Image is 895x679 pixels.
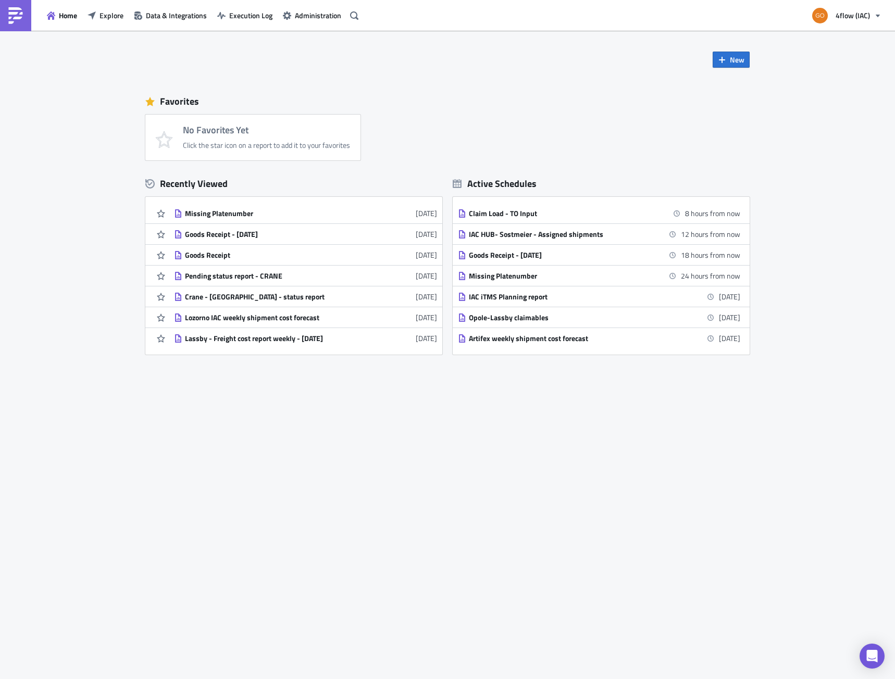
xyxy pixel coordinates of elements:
time: 2025-09-16T11:41:21Z [416,270,437,281]
div: Missing Platenumber [469,271,651,281]
span: Administration [295,10,341,21]
span: Home [59,10,77,21]
time: 2025-09-19 06:00 [719,291,740,302]
div: Artifex weekly shipment cost forecast [469,334,651,343]
div: Lozorno IAC weekly shipment cost forecast [185,313,367,322]
time: 2025-09-16T11:36:36Z [416,333,437,344]
img: PushMetrics [7,7,24,24]
div: Goods Receipt - [DATE] [185,230,367,239]
time: 2025-09-18 09:45 [681,249,740,260]
a: Goods Receipt - [DATE][DATE] [174,224,437,244]
button: Data & Integrations [129,7,212,23]
time: 2025-09-22 03:00 [719,333,740,344]
a: Crane - [GEOGRAPHIC_DATA] - status report[DATE] [174,286,437,307]
div: IAC HUB- Sostmeier - Assigned shipments [469,230,651,239]
a: Goods Receipt[DATE] [174,245,437,265]
div: Pending status report - CRANE [185,271,367,281]
div: Missing Platenumber [185,209,367,218]
span: Data & Integrations [146,10,207,21]
div: Lassby - Freight cost report weekly - [DATE] [185,334,367,343]
a: IAC HUB- Sostmeier - Assigned shipments12 hours from now [458,224,740,244]
a: Missing Platenumber[DATE] [174,203,437,223]
img: Avatar [811,7,829,24]
a: Opole-Lassby claimables[DATE] [458,307,740,328]
a: Goods Receipt - [DATE]18 hours from now [458,245,740,265]
div: Claim Load - TO Input [469,209,651,218]
time: 2025-09-16T11:39:09Z [416,291,437,302]
div: Crane - [GEOGRAPHIC_DATA] - status report [185,292,367,301]
time: 2025-09-16T11:45:47Z [416,229,437,240]
div: Favorites [145,94,750,109]
a: IAC iTMS Planning report[DATE] [458,286,740,307]
time: 2025-09-16T11:46:44Z [416,208,437,219]
a: Artifex weekly shipment cost forecast[DATE] [458,328,740,348]
time: 2025-09-19 09:00 [719,312,740,323]
div: Open Intercom Messenger [860,644,885,669]
time: 2025-09-16T11:45:14Z [416,249,437,260]
div: Click the star icon on a report to add it to your favorites [183,141,350,150]
a: Lozorno IAC weekly shipment cost forecast[DATE] [174,307,437,328]
button: New [713,52,750,68]
time: 2025-09-18 04:00 [681,229,740,240]
button: Administration [278,7,346,23]
a: Missing Platenumber24 hours from now [458,266,740,286]
h4: No Favorites Yet [183,125,350,135]
button: Execution Log [212,7,278,23]
button: Explore [82,7,129,23]
a: Pending status report - CRANE[DATE] [174,266,437,286]
div: Goods Receipt - [DATE] [469,250,651,260]
span: Execution Log [229,10,272,21]
div: IAC iTMS Planning report [469,292,651,301]
time: 2025-09-18 00:00 [685,208,740,219]
button: 4flow (IAC) [806,4,887,27]
button: Home [42,7,82,23]
div: Opole-Lassby claimables [469,313,651,322]
time: 2025-09-16T11:36:46Z [416,312,437,323]
div: Recently Viewed [145,176,442,192]
span: Explore [100,10,123,21]
span: New [730,54,744,65]
span: 4flow (IAC) [836,10,870,21]
div: Active Schedules [453,178,537,190]
a: Lassby - Freight cost report weekly - [DATE][DATE] [174,328,437,348]
div: Goods Receipt [185,250,367,260]
a: Claim Load - TO Input8 hours from now [458,203,740,223]
time: 2025-09-18 15:15 [681,270,740,281]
